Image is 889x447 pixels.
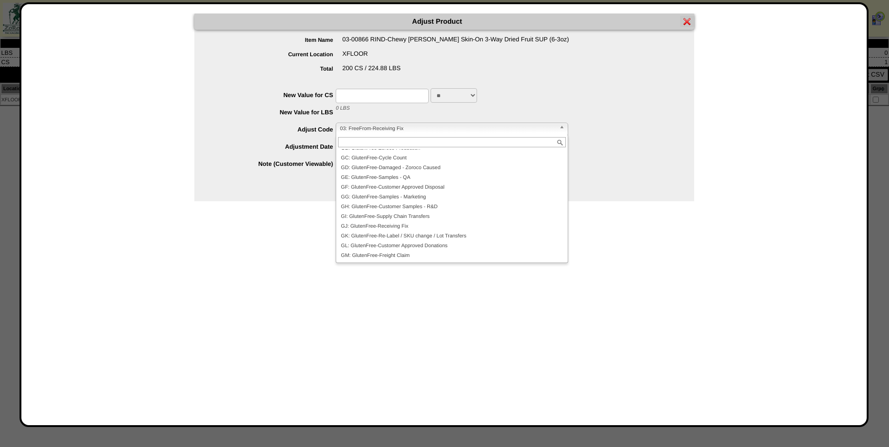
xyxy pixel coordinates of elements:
li: GD: GlutenFree-Damaged - Zoroco Caused [338,163,566,173]
label: New Value for CS [213,92,336,99]
img: error.gif [683,18,691,25]
div: Adjust Product [194,13,694,30]
li: GM: GlutenFree-Freight Claim [338,251,566,261]
li: GC: GlutenFree-Cycle Count [338,153,566,163]
label: Adjust Code [213,126,336,133]
span: 03: FreeFrom-Receiving Fix [340,123,556,134]
label: Total [213,66,343,72]
li: GE: GlutenFree-Samples - QA [338,173,566,183]
label: Item Name [213,37,343,43]
div: 0 LBS [213,105,694,120]
li: GH: GlutenFree-Customer Samples - R&D [338,202,566,212]
li: GF: GlutenFree-Customer Approved Disposal [338,183,566,192]
li: GG: GlutenFree-Samples - Marketing [338,192,566,202]
li: GK: GlutenFree-Re-Label / SKU change / Lot Transfers [338,231,566,241]
label: Current Location [213,51,343,58]
div: XFLOOR [213,50,694,65]
li: GI: GlutenFree-Supply Chain Transfers [338,212,566,222]
label: New Value for LBS [213,109,336,116]
label: Note (Customer Viewable) [213,160,336,167]
li: GJ: GlutenFree-Receiving Fix [338,222,566,231]
label: Adjustment Date [213,143,336,150]
li: GL: GlutenFree-Customer Approved Donations [338,241,566,251]
div: 03-00866 RIND-Chewy [PERSON_NAME] Skin-On 3-Way Dried Fruit SUP (6-3oz) [213,36,694,50]
div: 200 CS / 224.88 LBS [213,65,694,79]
